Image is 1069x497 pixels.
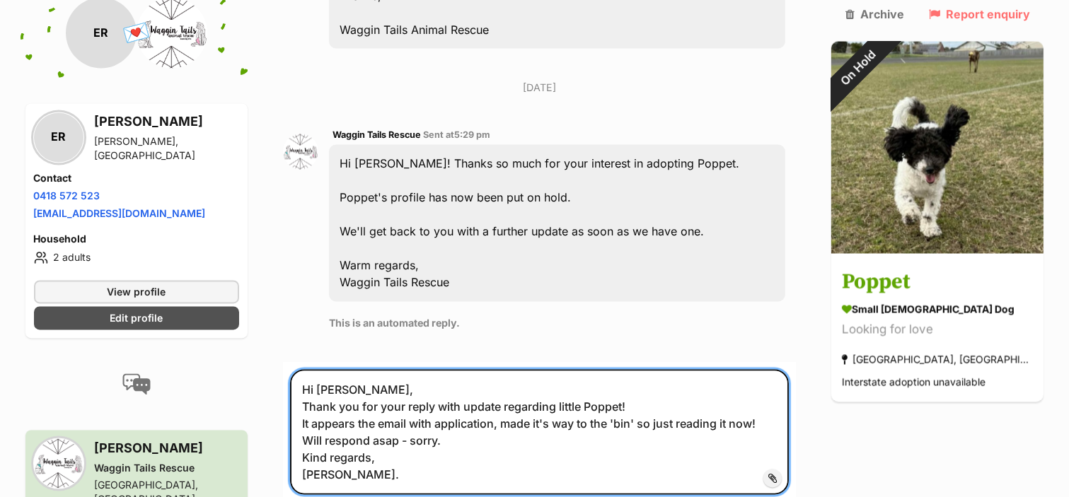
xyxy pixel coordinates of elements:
[34,112,83,162] div: ER
[34,232,239,246] h4: Household
[34,171,239,185] h4: Contact
[34,249,239,266] li: 2 adults
[845,7,904,20] a: Archive
[842,320,1033,339] div: Looking for love
[120,18,152,48] span: 💌
[329,315,786,330] p: This is an automated reply.
[283,80,797,95] p: [DATE]
[831,256,1044,402] a: Poppet small [DEMOGRAPHIC_DATA] Dog Looking for love [GEOGRAPHIC_DATA], [GEOGRAPHIC_DATA] Interst...
[95,134,239,163] div: [PERSON_NAME], [GEOGRAPHIC_DATA]
[842,376,986,388] span: Interstate adoption unavailable
[34,438,83,488] img: Waggin Tails Rescue profile pic
[831,242,1044,256] a: On Hold
[842,302,1033,317] div: small [DEMOGRAPHIC_DATA] Dog
[812,22,904,114] div: On Hold
[34,306,239,329] a: Edit profile
[110,310,163,325] span: Edit profile
[454,129,490,140] span: 5:29 pm
[842,350,1033,369] div: [GEOGRAPHIC_DATA], [GEOGRAPHIC_DATA]
[831,41,1044,253] img: Poppet
[423,129,490,140] span: Sent at
[34,207,206,219] a: [EMAIL_ADDRESS][DOMAIN_NAME]
[333,129,421,140] span: Waggin Tails Rescue
[34,280,239,303] a: View profile
[842,267,1033,298] h3: Poppet
[34,189,100,201] a: 0418 572 523
[329,144,786,301] div: Hi [PERSON_NAME]! Thanks so much for your interest in adopting Poppet. Poppet's profile has now b...
[122,373,151,394] img: conversation-icon-4a6f8262b818ee0b60e3300018af0b2d0b884aa5de6e9bcb8d3d4eeb1a70a7c4.svg
[283,134,318,169] img: Waggin Tails Rescue profile pic
[929,7,1030,20] a: Report enquiry
[95,438,239,458] h3: [PERSON_NAME]
[95,112,239,131] h3: [PERSON_NAME]
[107,284,166,299] span: View profile
[95,461,239,475] div: Waggin Tails Rescue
